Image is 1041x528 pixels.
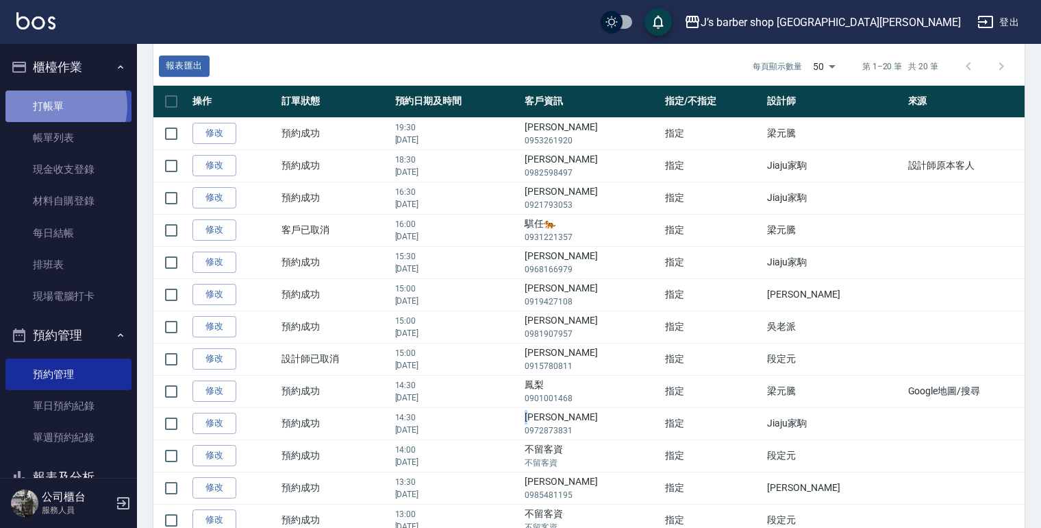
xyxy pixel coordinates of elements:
[16,12,55,29] img: Logo
[11,490,38,517] img: Person
[5,185,131,217] a: 材料自購登錄
[521,246,662,278] td: [PERSON_NAME]
[395,392,518,404] p: [DATE]
[278,182,391,214] td: 預約成功
[521,440,662,472] td: 不留客資
[192,187,236,208] a: 修改
[764,407,904,440] td: Jiaju家駒
[192,252,236,273] a: 修改
[662,407,764,440] td: 指定
[395,218,518,230] p: 16:00
[395,327,518,339] p: [DATE]
[395,295,518,307] p: [DATE]
[701,14,961,31] div: J’s barber shop [GEOGRAPHIC_DATA][PERSON_NAME]
[521,117,662,149] td: [PERSON_NAME]
[189,86,278,118] th: 操作
[192,316,236,337] a: 修改
[278,86,391,118] th: 訂單狀態
[278,440,391,472] td: 預約成功
[521,472,662,504] td: [PERSON_NAME]
[525,167,658,179] p: 0982598497
[644,8,672,36] button: save
[764,440,904,472] td: 段定元
[764,472,904,504] td: [PERSON_NAME]
[807,48,840,85] div: 50
[392,86,522,118] th: 預約日期及時間
[5,280,131,312] a: 現場電腦打卡
[764,182,904,214] td: Jiaju家駒
[764,278,904,311] td: [PERSON_NAME]
[764,149,904,182] td: Jiaju家駒
[525,457,658,469] p: 不留客資
[395,347,518,359] p: 15:00
[278,117,391,149] td: 預約成功
[395,379,518,392] p: 14:30
[395,154,518,166] p: 18:30
[662,343,764,375] td: 指定
[679,8,966,36] button: J’s barber shop [GEOGRAPHIC_DATA][PERSON_NAME]
[525,263,658,276] p: 0968166979
[278,343,391,375] td: 設計師已取消
[662,311,764,343] td: 指定
[521,182,662,214] td: [PERSON_NAME]
[42,504,112,516] p: 服務人員
[278,407,391,440] td: 預約成功
[5,154,131,185] a: 現金收支登錄
[525,424,658,437] p: 0972873831
[192,348,236,370] a: 修改
[192,155,236,176] a: 修改
[521,86,662,118] th: 客戶資訊
[5,359,131,390] a: 預約管理
[5,317,131,353] button: 預約管理
[5,122,131,154] a: 帳單列表
[662,149,764,182] td: 指定
[395,488,518,501] p: [DATE]
[525,134,658,147] p: 0953261920
[764,375,904,407] td: 梁元騰
[521,278,662,311] td: [PERSON_NAME]
[753,60,802,73] p: 每頁顯示數量
[525,489,658,501] p: 0985481195
[5,49,131,85] button: 櫃檯作業
[764,343,904,375] td: 段定元
[525,392,658,405] p: 0901001468
[862,60,938,73] p: 第 1–20 筆 共 20 筆
[192,381,236,402] a: 修改
[521,407,662,440] td: [PERSON_NAME]
[521,375,662,407] td: 鳳梨
[662,117,764,149] td: 指定
[662,246,764,278] td: 指定
[521,149,662,182] td: [PERSON_NAME]
[5,390,131,422] a: 單日預約紀錄
[764,117,904,149] td: 梁元騰
[662,375,764,407] td: 指定
[278,149,391,182] td: 預約成功
[278,246,391,278] td: 預約成功
[395,315,518,327] p: 15:00
[525,328,658,340] p: 0981907957
[662,472,764,504] td: 指定
[395,198,518,211] p: [DATE]
[521,311,662,343] td: [PERSON_NAME]
[525,360,658,372] p: 0915780811
[662,278,764,311] td: 指定
[764,311,904,343] td: 吳老派
[278,375,391,407] td: 預約成功
[278,278,391,311] td: 預約成功
[764,86,904,118] th: 設計師
[525,199,658,211] p: 0921793053
[159,56,210,77] a: 報表匯出
[395,411,518,424] p: 14:30
[662,86,764,118] th: 指定/不指定
[192,219,236,241] a: 修改
[395,230,518,243] p: [DATE]
[278,311,391,343] td: 預約成功
[662,182,764,214] td: 指定
[5,249,131,280] a: 排班表
[395,186,518,198] p: 16:30
[395,166,518,178] p: [DATE]
[5,91,131,122] a: 打帳單
[395,424,518,436] p: [DATE]
[395,456,518,468] p: [DATE]
[5,422,131,453] a: 單週預約紀錄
